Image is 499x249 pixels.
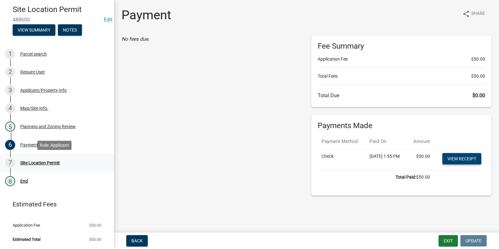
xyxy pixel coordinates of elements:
div: Map/Site Info. [20,106,48,110]
div: 5 [5,122,15,132]
i: No fees due. [122,36,149,42]
span: $50.00 [89,237,101,241]
div: End [20,179,28,183]
div: Applicant/Property Info [20,88,67,92]
span: Back [131,238,143,243]
th: Paid On [366,134,407,149]
span: $50.00 [89,223,101,227]
span: $50.00 [471,56,485,62]
h4: Site Location Permit [13,5,109,14]
td: $50.00 [318,170,434,184]
button: Exit [439,235,458,246]
h6: Fee Summary [318,42,485,51]
li: Total Fees [318,73,485,80]
button: View Summary [13,24,55,36]
span: Estimated Total [13,237,41,241]
h6: Total Due [318,92,485,98]
wm-modal-confirm: Edit Application Number [104,17,112,23]
div: 1 [5,49,15,59]
div: Planning and Zoning Review [20,124,76,129]
wm-modal-confirm: Summary [13,28,55,33]
a: Estimated Fees [5,198,104,210]
button: Notes [58,24,82,36]
span: Update [465,238,482,243]
div: 4 [5,103,15,113]
a: View receipt [442,153,481,164]
div: Require User [20,70,45,74]
h1: Payment [122,8,171,23]
button: Update [460,235,487,246]
td: $50.00 [407,149,434,170]
h6: Payments Made [318,121,485,130]
div: Parcel search [20,52,47,56]
th: Amount [407,134,434,149]
span: $0.00 [472,92,485,98]
b: Total Paid: [396,175,416,180]
wm-modal-confirm: Notes [58,28,82,33]
span: Application Fee [13,223,40,227]
td: [DATE] 1:55 PM [366,149,407,170]
div: 3 [5,85,15,95]
div: Payment [20,143,38,147]
div: 7 [5,158,15,168]
div: 8 [5,176,15,186]
div: Role: Applicant [37,141,72,150]
td: Check [318,149,366,170]
button: Back [126,235,148,246]
span: $50.00 [471,73,485,80]
button: shareShare [457,8,490,20]
th: Payment Method [318,134,366,149]
span: 488600 [13,17,101,23]
div: Site Location Permit [20,161,60,165]
span: Share [471,10,485,18]
div: 6 [5,140,15,150]
a: Edit [104,17,112,23]
i: share [462,10,470,18]
li: Application Fee [318,56,485,62]
div: 2 [5,67,15,77]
